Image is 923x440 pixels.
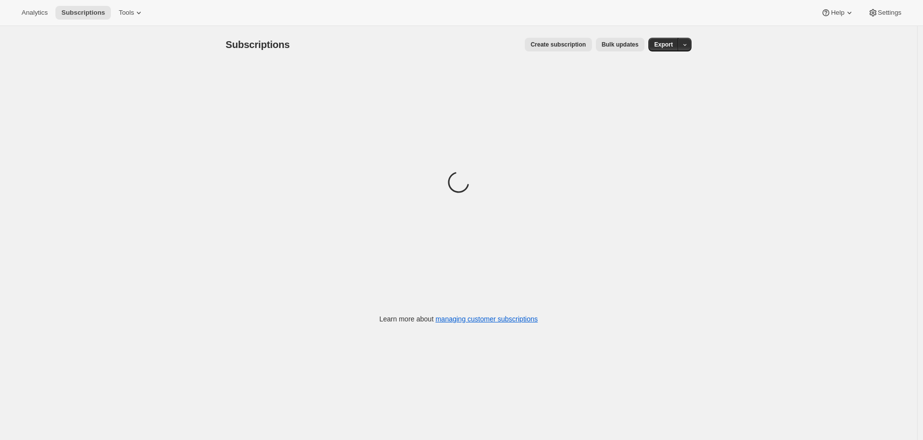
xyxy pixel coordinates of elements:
span: Help [831,9,844,17]
button: Settings [862,6,907,20]
span: Settings [878,9,901,17]
span: Tools [119,9,134,17]
span: Bulk updates [602,41,639,49]
button: Analytics [16,6,53,20]
button: Bulk updates [596,38,644,51]
button: Help [815,6,860,20]
button: Create subscription [525,38,592,51]
a: managing customer subscriptions [436,315,538,323]
span: Create subscription [531,41,586,49]
span: Analytics [22,9,48,17]
button: Export [648,38,679,51]
button: Subscriptions [55,6,111,20]
p: Learn more about [380,314,538,324]
span: Export [654,41,673,49]
span: Subscriptions [226,39,290,50]
button: Tools [113,6,150,20]
span: Subscriptions [61,9,105,17]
